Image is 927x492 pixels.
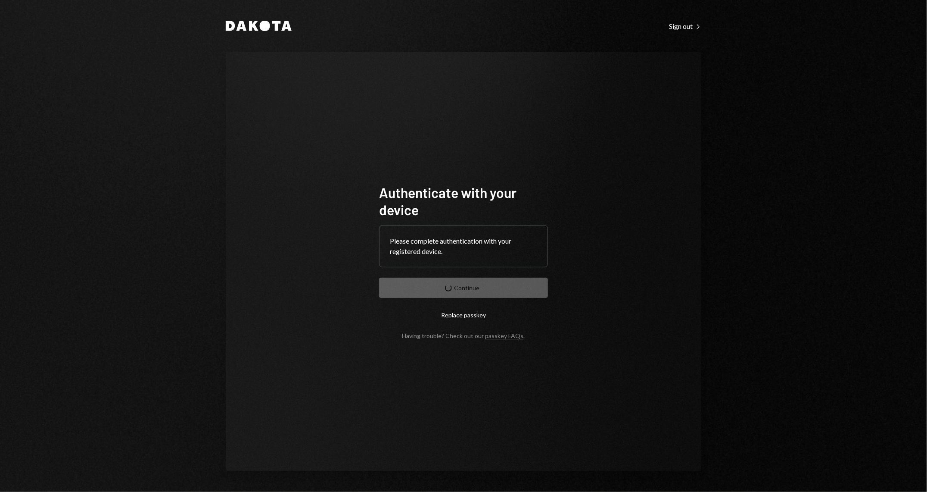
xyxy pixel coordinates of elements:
[402,332,525,339] div: Having trouble? Check out our .
[669,22,701,31] div: Sign out
[390,236,537,257] div: Please complete authentication with your registered device.
[379,184,548,218] h1: Authenticate with your device
[669,21,701,31] a: Sign out
[485,332,524,340] a: passkey FAQs
[379,305,548,325] button: Replace passkey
